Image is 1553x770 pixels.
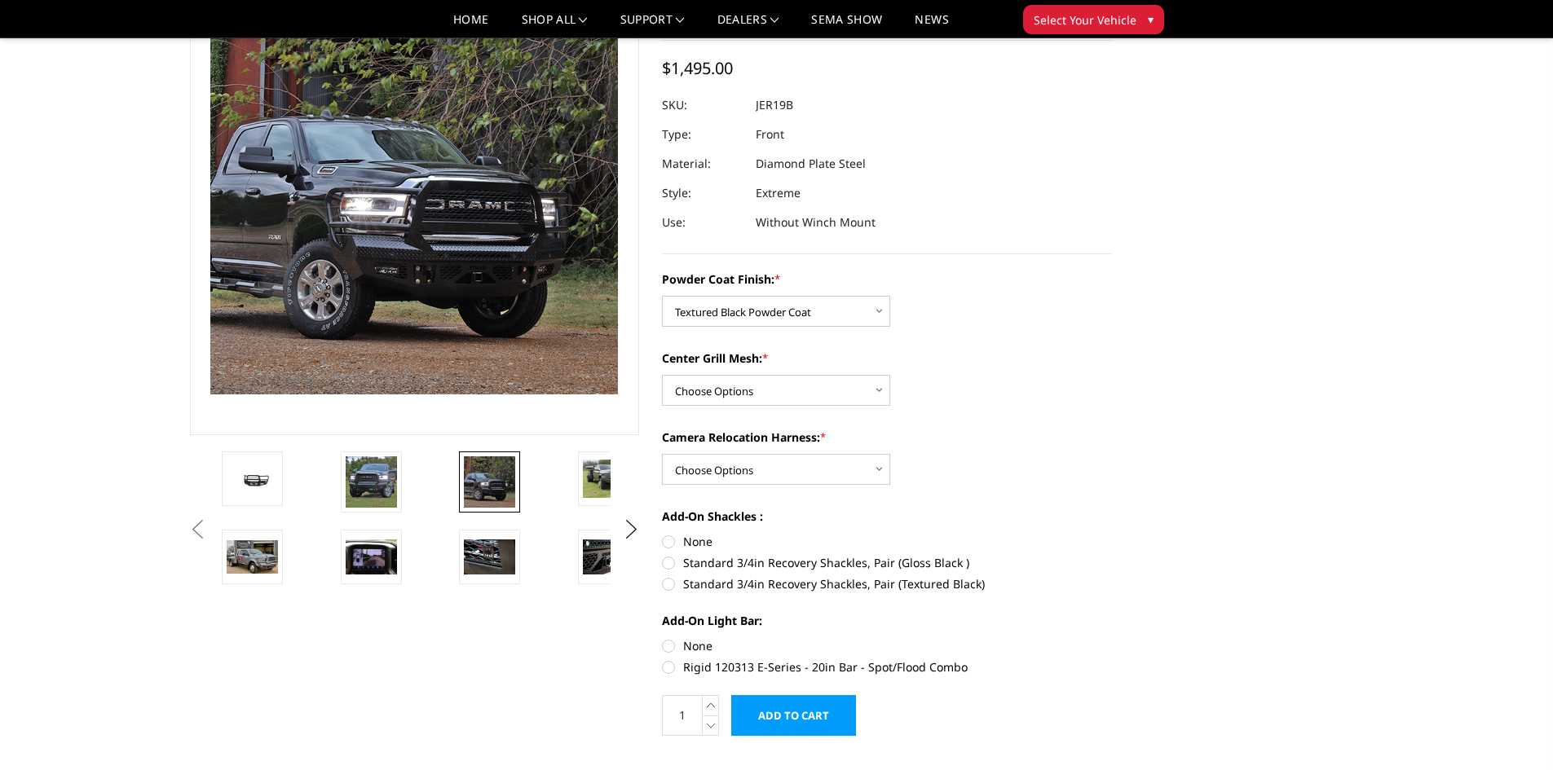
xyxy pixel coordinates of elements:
img: 2019-2026 Ram 2500-3500 - FT Series - Extreme Front Bumper [227,467,278,491]
input: Add to Cart [731,695,856,736]
span: ▾ [1148,11,1154,28]
dd: Without Winch Mount [756,208,876,237]
img: 2019-2026 Ram 2500-3500 - FT Series - Extreme Front Bumper [227,540,278,573]
dt: Type: [662,120,743,149]
a: SEMA Show [811,14,882,37]
dd: JER19B [756,90,793,120]
button: Previous [186,517,210,542]
label: Add-On Light Bar: [662,612,1112,629]
a: Home [453,14,488,37]
label: None [662,637,1112,654]
dt: Use: [662,208,743,237]
dt: SKU: [662,90,743,120]
img: 2019-2026 Ram 2500-3500 - FT Series - Extreme Front Bumper [346,456,397,508]
a: Support [620,14,685,37]
label: Add-On Shackles : [662,508,1112,525]
a: News [915,14,948,37]
span: Select Your Vehicle [1034,11,1136,29]
button: Next [619,517,643,542]
dt: Style: [662,178,743,208]
label: Standard 3/4in Recovery Shackles, Pair (Textured Black) [662,575,1112,592]
img: 2019-2026 Ram 2500-3500 - FT Series - Extreme Front Bumper [464,456,515,508]
img: 2019-2026 Ram 2500-3500 - FT Series - Extreme Front Bumper [583,539,634,574]
dd: Diamond Plate Steel [756,149,866,178]
a: Dealers [717,14,779,37]
label: Center Grill Mesh: [662,350,1112,367]
label: Standard 3/4in Recovery Shackles, Pair (Gloss Black ) [662,554,1112,571]
img: 2019-2026 Ram 2500-3500 - FT Series - Extreme Front Bumper [583,460,634,498]
label: Camera Relocation Harness: [662,429,1112,446]
img: Clear View Camera: Relocate your front camera and keep the functionality completely. [346,539,397,574]
label: None [662,533,1112,550]
label: Rigid 120313 E-Series - 20in Bar - Spot/Flood Combo [662,658,1112,675]
label: Powder Coat Finish: [662,271,1112,288]
dd: Extreme [756,178,801,208]
iframe: Chat Widget [1471,692,1553,770]
dd: Front [756,120,784,149]
span: $1,495.00 [662,57,733,79]
a: shop all [522,14,588,37]
button: Select Your Vehicle [1023,5,1164,34]
dt: Material: [662,149,743,178]
img: 2019-2026 Ram 2500-3500 - FT Series - Extreme Front Bumper [464,539,515,574]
